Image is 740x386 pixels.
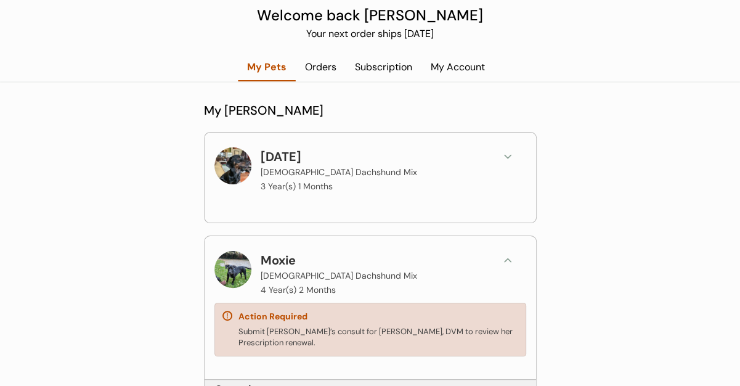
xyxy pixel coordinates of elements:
[261,269,417,282] div: [DEMOGRAPHIC_DATA] Dachshund Mix
[204,101,537,120] div: My [PERSON_NAME]
[250,27,490,45] div: Your next order ships [DATE]
[261,147,307,166] div: [DATE]
[238,326,518,348] div: Submit [PERSON_NAME]’s consult for [PERSON_NAME], DVM to review her Prescription renewal.
[421,60,494,74] div: My Account
[261,166,417,179] div: [DEMOGRAPHIC_DATA] Dachshund Mix
[250,4,490,27] div: Welcome back [PERSON_NAME]
[238,311,307,323] div: Action Required
[261,182,333,191] p: 3 Year(s) 1 Months
[346,60,421,74] div: Subscription
[296,60,346,74] div: Orders
[238,60,296,74] div: My Pets
[261,251,307,269] div: Moxie
[261,285,336,294] p: 4 Year(s) 2 Months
